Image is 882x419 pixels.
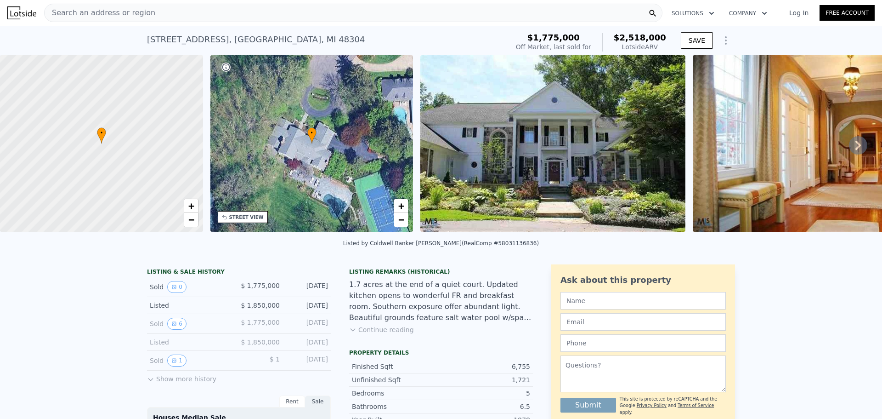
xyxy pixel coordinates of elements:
[560,398,616,413] button: Submit
[620,396,726,416] div: This site is protected by reCAPTCHA and the Google and apply.
[287,355,328,367] div: [DATE]
[349,325,414,334] button: Continue reading
[614,33,666,42] span: $2,518,000
[229,214,264,221] div: STREET VIEW
[560,292,726,310] input: Name
[287,301,328,310] div: [DATE]
[398,214,404,225] span: −
[147,33,365,46] div: [STREET_ADDRESS] , [GEOGRAPHIC_DATA] , MI 48304
[150,281,232,293] div: Sold
[184,199,198,213] a: Zoom in
[150,355,232,367] div: Sold
[352,402,441,411] div: Bathrooms
[150,318,232,330] div: Sold
[287,318,328,330] div: [DATE]
[349,279,533,323] div: 1.7 acres at the end of a quiet court. Updated kitchen opens to wonderful FR and breakfast room. ...
[167,355,187,367] button: View historical data
[241,339,280,346] span: $ 1,850,000
[352,389,441,398] div: Bedrooms
[241,319,280,326] span: $ 1,775,000
[560,313,726,331] input: Email
[722,5,775,22] button: Company
[664,5,722,22] button: Solutions
[352,362,441,371] div: Finished Sqft
[167,318,187,330] button: View historical data
[147,371,216,384] button: Show more history
[394,199,408,213] a: Zoom in
[681,32,713,49] button: SAVE
[560,334,726,352] input: Phone
[150,338,232,347] div: Listed
[441,362,530,371] div: 6,755
[441,375,530,385] div: 1,721
[241,302,280,309] span: $ 1,850,000
[820,5,875,21] a: Free Account
[420,55,685,232] img: Sale: 139981430 Parcel: 60166745
[394,213,408,227] a: Zoom out
[441,402,530,411] div: 6.5
[307,129,317,137] span: •
[349,268,533,276] div: Listing Remarks (Historical)
[614,42,666,52] div: Lotside ARV
[441,389,530,398] div: 5
[560,274,726,287] div: Ask about this property
[527,33,580,42] span: $1,775,000
[188,214,194,225] span: −
[150,301,232,310] div: Listed
[287,281,328,293] div: [DATE]
[305,396,331,408] div: Sale
[678,403,714,408] a: Terms of Service
[352,375,441,385] div: Unfinished Sqft
[188,200,194,212] span: +
[45,7,155,18] span: Search an address or region
[516,42,591,52] div: Off Market, last sold for
[343,240,539,247] div: Listed by Coldwell Banker [PERSON_NAME] (RealComp #58031136836)
[97,127,106,143] div: •
[147,268,331,277] div: LISTING & SALE HISTORY
[398,200,404,212] span: +
[778,8,820,17] a: Log In
[279,396,305,408] div: Rent
[717,31,735,50] button: Show Options
[307,127,317,143] div: •
[7,6,36,19] img: Lotside
[349,349,533,356] div: Property details
[167,281,187,293] button: View historical data
[241,282,280,289] span: $ 1,775,000
[270,356,280,363] span: $ 1
[637,403,667,408] a: Privacy Policy
[184,213,198,227] a: Zoom out
[97,129,106,137] span: •
[287,338,328,347] div: [DATE]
